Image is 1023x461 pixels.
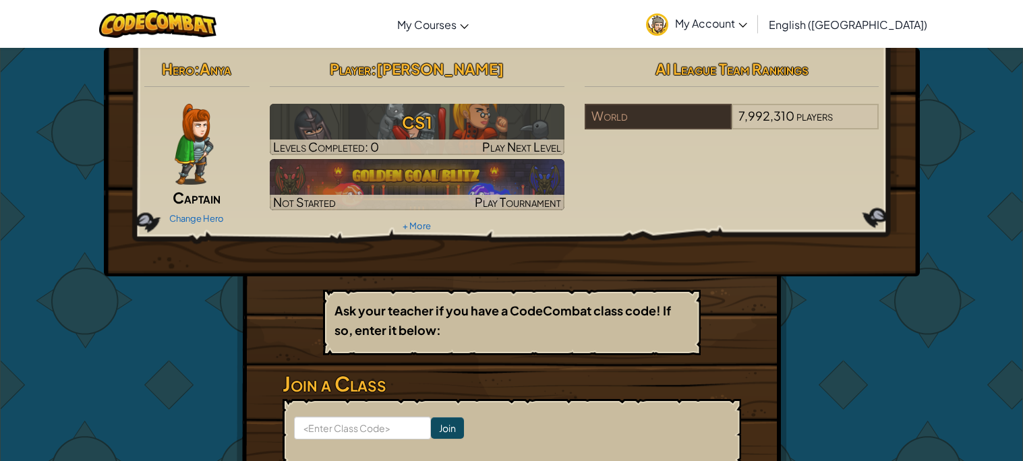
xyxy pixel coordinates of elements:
[475,194,561,210] span: Play Tournament
[270,107,564,137] h3: CS1
[173,188,221,207] span: Captain
[376,59,504,78] span: [PERSON_NAME]
[175,104,213,185] img: captain-pose.png
[283,369,741,399] h3: Join a Class
[431,417,464,439] input: Join
[270,159,564,210] a: Not StartedPlay Tournament
[675,16,747,30] span: My Account
[655,59,809,78] span: AI League Team Rankings
[585,104,732,129] div: World
[330,59,371,78] span: Player
[334,303,671,338] b: Ask your teacher if you have a CodeCombat class code! If so, enter it below:
[270,104,564,155] img: CS1
[639,3,754,45] a: My Account
[482,139,561,154] span: Play Next Level
[270,104,564,155] a: Play Next Level
[194,59,200,78] span: :
[294,417,431,439] input: <Enter Class Code>
[273,139,379,154] span: Levels Completed: 0
[390,6,475,42] a: My Courses
[585,117,879,132] a: World7,992,310players
[371,59,376,78] span: :
[403,220,431,231] a: + More
[270,159,564,210] img: Golden Goal
[397,18,457,32] span: My Courses
[169,213,224,224] a: Change Hero
[646,13,668,36] img: avatar
[769,18,927,32] span: English ([GEOGRAPHIC_DATA])
[738,108,794,123] span: 7,992,310
[796,108,833,123] span: players
[273,194,336,210] span: Not Started
[200,59,231,78] span: Anya
[762,6,934,42] a: English ([GEOGRAPHIC_DATA])
[162,59,194,78] span: Hero
[99,10,217,38] img: CodeCombat logo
